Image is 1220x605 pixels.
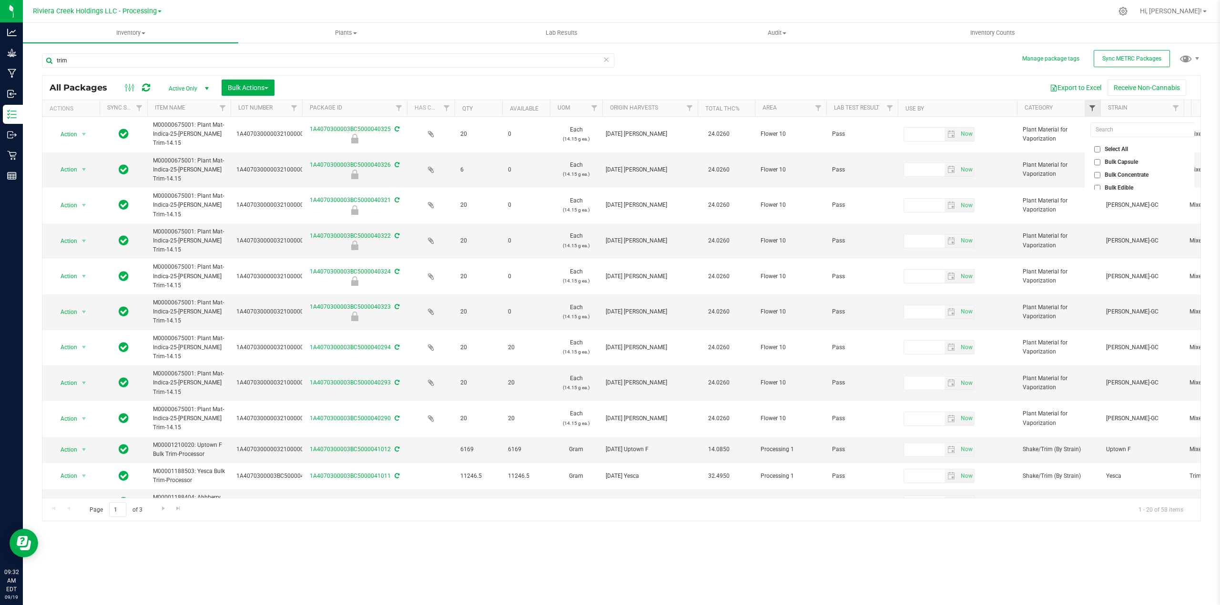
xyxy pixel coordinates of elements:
inline-svg: Grow [7,48,17,58]
span: Action [52,305,78,319]
span: Flower 10 [761,307,821,316]
span: In Sync [119,198,129,212]
a: Strain [1108,104,1128,111]
span: Set Current date [958,270,975,283]
input: Bulk Concentrate [1094,172,1100,178]
span: select [78,376,90,390]
span: Each [556,232,597,250]
span: Plant Material for Vaporization [1023,409,1095,427]
p: (14.15 g ea.) [556,347,597,356]
span: M00000675001: Plant Mat-Indica-25-[PERSON_NAME] Trim-14.15 [153,334,225,362]
span: Pass [832,236,892,245]
span: 20 [508,378,544,387]
span: Sync from Compliance System [393,379,399,386]
a: Go to the last page [172,502,185,515]
span: In Sync [119,376,129,389]
span: select [958,469,974,483]
span: Each [556,338,597,356]
div: Final Check Lock [301,276,408,286]
div: Manage settings [1117,7,1129,16]
span: 24.0260 [703,270,734,283]
span: Each [556,409,597,427]
span: 32.4950 [703,469,734,483]
a: Filter [132,100,147,116]
div: Value 1: 2025-06-30 Stambaugh GC [606,414,695,423]
span: Pass [832,307,892,316]
span: select [945,128,958,141]
div: Final Check Lock [301,241,408,250]
span: Sync from Compliance System [393,268,399,275]
input: 1 [109,502,126,517]
span: In Sync [119,234,129,247]
span: 20 [508,343,544,352]
p: (14.15 g ea.) [556,170,597,179]
div: Value 1: 2025-06-30 Stambaugh GC [606,272,695,281]
span: 24.0260 [703,412,734,425]
a: Lab Results [454,23,669,43]
span: 24.0260 [703,127,734,141]
button: Sync METRC Packages [1094,50,1170,67]
span: select [945,341,958,354]
span: [PERSON_NAME]-GC [1106,272,1178,281]
span: Each [556,125,597,143]
span: Set Current date [958,234,975,248]
a: Package ID [310,104,342,111]
span: Pass [832,472,892,481]
span: M00001210020: Uptown F Bulk Trim-Processor [153,441,225,459]
span: M00001188503: Yesca Bulk Trim-Processor [153,467,225,485]
span: 20 [460,272,497,281]
span: M00000675001: Plant Mat-Indica-25-[PERSON_NAME] Trim-14.15 [153,262,225,290]
span: M00000675001: Plant Mat-Indica-25-[PERSON_NAME] Trim-14.15 [153,156,225,184]
div: Final Check Lock [301,134,408,143]
span: Pass [832,445,892,454]
span: 20 [508,414,544,423]
span: 24.0260 [703,163,734,177]
span: Yesca [1106,472,1178,481]
span: Set Current date [958,412,975,425]
span: Sync from Compliance System [393,415,399,422]
div: Final Check Lock [301,170,408,179]
span: Sync from Compliance System [393,161,399,168]
a: Qty [462,105,473,112]
span: 24.0260 [703,305,734,319]
span: Flower 10 [761,272,821,281]
span: Audit [670,29,884,37]
span: Set Current date [958,443,975,456]
span: Set Current date [958,495,975,509]
span: Bulk Edible [1105,185,1133,191]
a: Filter [215,100,231,116]
iframe: Resource center [10,529,38,557]
span: select [958,443,974,456]
span: 24.0260 [703,341,734,354]
span: In Sync [119,443,129,456]
span: 6169 [460,445,497,454]
span: Plants [239,29,453,37]
span: 1A4070300000321000001106 [236,236,317,245]
span: [PERSON_NAME]-GC [1106,414,1178,423]
div: Value 1: 2025-07-07 Uptown F [606,445,695,454]
span: select [945,305,958,319]
span: Hi, [PERSON_NAME]! [1140,7,1202,15]
inline-svg: Retail [7,151,17,160]
span: select [78,199,90,212]
span: Plant Material for Vaporization [1023,232,1095,250]
span: 1A4070300000321000001106 [236,307,317,316]
span: Action [52,128,78,141]
span: 11246.5 [508,472,544,481]
span: select [958,376,974,390]
a: Filter [882,100,898,116]
span: M00000675001: Plant Mat-Indica-25-[PERSON_NAME] Trim-14.15 [153,405,225,433]
div: Value 1: 2025-06-30 Stambaugh GC [606,236,695,245]
span: Flower 10 [761,130,821,139]
span: Action [52,163,78,176]
span: 1A4070300000321000001106 [236,201,317,210]
span: Gram [556,472,597,481]
span: select [78,305,90,319]
button: Manage package tags [1022,55,1079,63]
span: 0 [508,165,544,174]
a: Filter [1085,100,1100,116]
span: select [958,412,974,425]
span: select [958,496,974,509]
span: 0 [508,307,544,316]
span: Plant Material for Vaporization [1023,267,1095,285]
